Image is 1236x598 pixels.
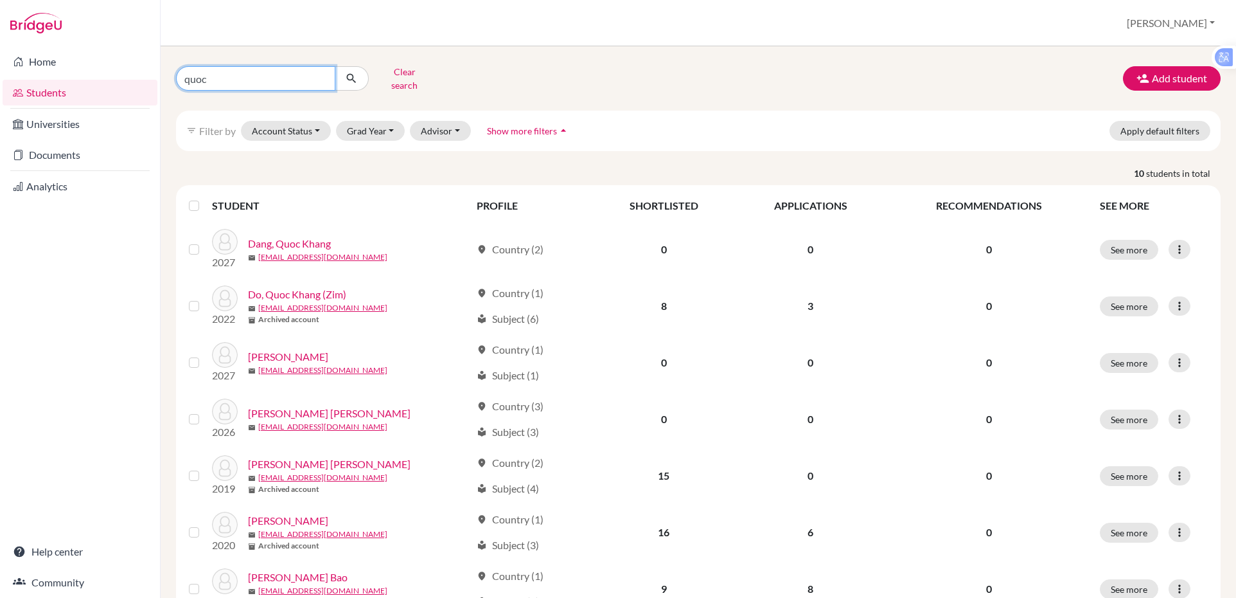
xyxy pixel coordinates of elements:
[477,540,487,550] span: local_library
[886,190,1092,221] th: RECOMMENDATIONS
[894,355,1084,370] p: 0
[248,254,256,262] span: mail
[3,174,157,199] a: Analytics
[736,504,886,561] td: 6
[3,80,157,105] a: Students
[248,570,348,585] a: [PERSON_NAME] Bao
[1100,466,1158,486] button: See more
[477,370,487,381] span: local_library
[3,49,157,75] a: Home
[487,125,557,136] span: Show more filters
[1121,11,1221,35] button: [PERSON_NAME]
[1100,296,1158,316] button: See more
[212,229,238,255] img: Dang, Quoc Khang
[1146,167,1221,180] span: students in total
[176,66,335,91] input: Find student by name...
[592,391,736,448] td: 0
[894,525,1084,540] p: 0
[248,486,256,494] span: inventory_2
[1134,167,1146,180] strong: 10
[248,236,331,251] a: Dang, Quoc Khang
[248,588,256,595] span: mail
[3,111,157,137] a: Universities
[248,543,256,550] span: inventory_2
[477,455,543,471] div: Country (2)
[736,391,886,448] td: 0
[258,484,319,495] b: Archived account
[212,512,238,538] img: PHAM, Quoc Linh
[477,458,487,468] span: location_on
[248,287,346,302] a: Do, Quoc Khang (Zim)
[477,538,539,553] div: Subject (3)
[3,142,157,168] a: Documents
[3,539,157,565] a: Help center
[212,190,469,221] th: STUDENT
[469,190,592,221] th: PROFILE
[3,570,157,595] a: Community
[1123,66,1221,91] button: Add student
[248,513,328,529] a: [PERSON_NAME]
[212,568,238,594] img: PHAN, Quoc Bao
[592,221,736,278] td: 0
[212,285,238,311] img: Do, Quoc Khang (Zim)
[258,585,387,597] a: [EMAIL_ADDRESS][DOMAIN_NAME]
[736,334,886,391] td: 0
[1100,523,1158,543] button: See more
[894,468,1084,484] p: 0
[736,448,886,504] td: 0
[592,278,736,334] td: 8
[477,345,487,355] span: location_on
[1100,240,1158,260] button: See more
[258,421,387,433] a: [EMAIL_ADDRESS][DOMAIN_NAME]
[592,504,736,561] td: 16
[477,571,487,581] span: location_on
[477,427,487,437] span: local_library
[258,302,387,314] a: [EMAIL_ADDRESS][DOMAIN_NAME]
[477,242,543,257] div: Country (2)
[248,349,328,365] a: [PERSON_NAME]
[248,367,256,375] span: mail
[248,406,411,421] a: [PERSON_NAME] [PERSON_NAME]
[258,365,387,376] a: [EMAIL_ADDRESS][DOMAIN_NAME]
[592,448,736,504] td: 15
[477,368,539,383] div: Subject (1)
[212,424,238,440] p: 2026
[258,314,319,325] b: Archived account
[258,472,387,484] a: [EMAIL_ADDRESS][DOMAIN_NAME]
[212,368,238,383] p: 2027
[258,529,387,540] a: [EMAIL_ADDRESS][DOMAIN_NAME]
[477,342,543,358] div: Country (1)
[212,538,238,553] p: 2020
[10,13,62,33] img: Bridge-U
[212,399,238,424] img: Nguyen, Pham Quoc Huy
[1100,410,1158,430] button: See more
[477,424,539,440] div: Subject (3)
[894,242,1084,257] p: 0
[476,121,581,141] button: Show more filtersarrow_drop_up
[736,190,886,221] th: APPLICATIONS
[736,221,886,278] td: 0
[557,124,570,137] i: arrow_drop_up
[592,190,736,221] th: SHORTLISTED
[477,244,487,255] span: location_on
[477,568,543,584] div: Country (1)
[894,298,1084,314] p: 0
[1092,190,1215,221] th: SEE MORE
[248,424,256,431] span: mail
[248,531,256,539] span: mail
[477,484,487,494] span: local_library
[212,255,238,270] p: 2027
[248,316,256,324] span: inventory_2
[477,514,487,525] span: location_on
[894,412,1084,427] p: 0
[258,540,319,552] b: Archived account
[248,305,256,313] span: mail
[477,401,487,412] span: location_on
[212,455,238,481] img: PHAM, Minh Quoc
[894,581,1084,597] p: 0
[248,457,411,472] a: [PERSON_NAME] [PERSON_NAME]
[477,311,539,327] div: Subject (6)
[212,311,238,327] p: 2022
[212,481,238,496] p: 2019
[592,334,736,391] td: 0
